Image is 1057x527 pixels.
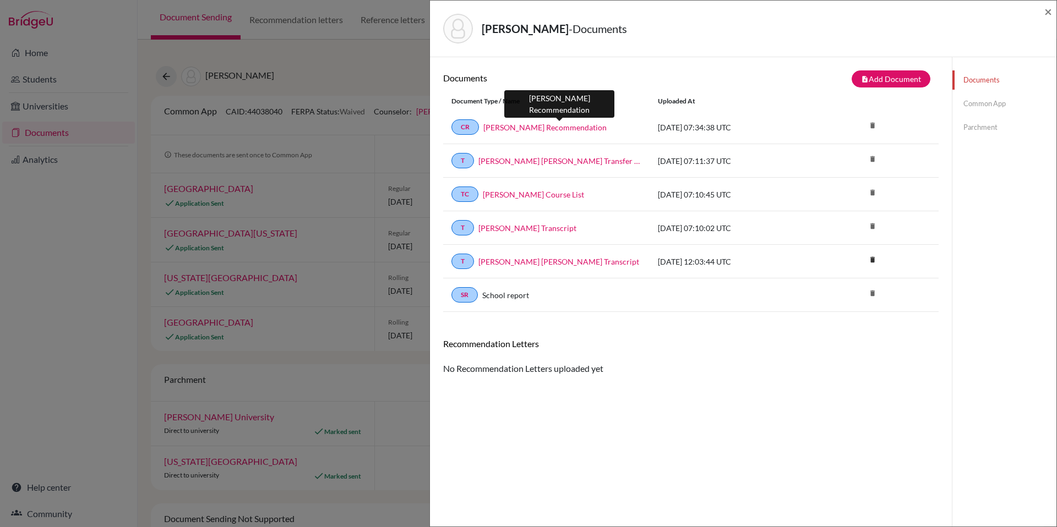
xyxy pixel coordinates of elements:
i: delete [864,251,881,268]
a: [PERSON_NAME] [PERSON_NAME] Transcript [478,256,639,267]
span: - Documents [569,22,627,35]
button: Close [1044,5,1052,18]
h6: Recommendation Letters [443,338,939,349]
div: [PERSON_NAME] Recommendation [504,90,614,118]
a: T [451,153,474,168]
a: Documents [952,70,1056,90]
button: note_addAdd Document [852,70,930,87]
a: SR [451,287,478,303]
a: [PERSON_NAME] Course List [483,189,584,200]
a: T [451,220,474,235]
div: [DATE] 12:03:44 UTC [650,256,815,267]
div: Uploaded at [650,96,815,106]
div: No Recommendation Letters uploaded yet [443,338,939,375]
a: delete [864,253,881,268]
a: [PERSON_NAME] [PERSON_NAME] Transfer Transcript [478,155,641,167]
div: [DATE] 07:11:37 UTC [650,155,815,167]
a: School report [482,289,529,301]
i: delete [864,117,881,134]
strong: [PERSON_NAME] [482,22,569,35]
span: × [1044,3,1052,19]
a: Common App [952,94,1056,113]
i: delete [864,285,881,301]
i: delete [864,184,881,201]
div: [DATE] 07:10:45 UTC [650,189,815,200]
a: CR [451,119,479,135]
a: Parchment [952,118,1056,137]
i: delete [864,151,881,167]
a: TC [451,186,478,202]
i: note_add [861,75,869,83]
a: [PERSON_NAME] Recommendation [483,122,607,133]
div: Document Type / Name [443,96,650,106]
i: delete [864,218,881,234]
h6: Documents [443,73,691,83]
div: [DATE] 07:34:38 UTC [650,122,815,133]
a: [PERSON_NAME] Transcript [478,222,576,234]
div: [DATE] 07:10:02 UTC [650,222,815,234]
a: T [451,254,474,269]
